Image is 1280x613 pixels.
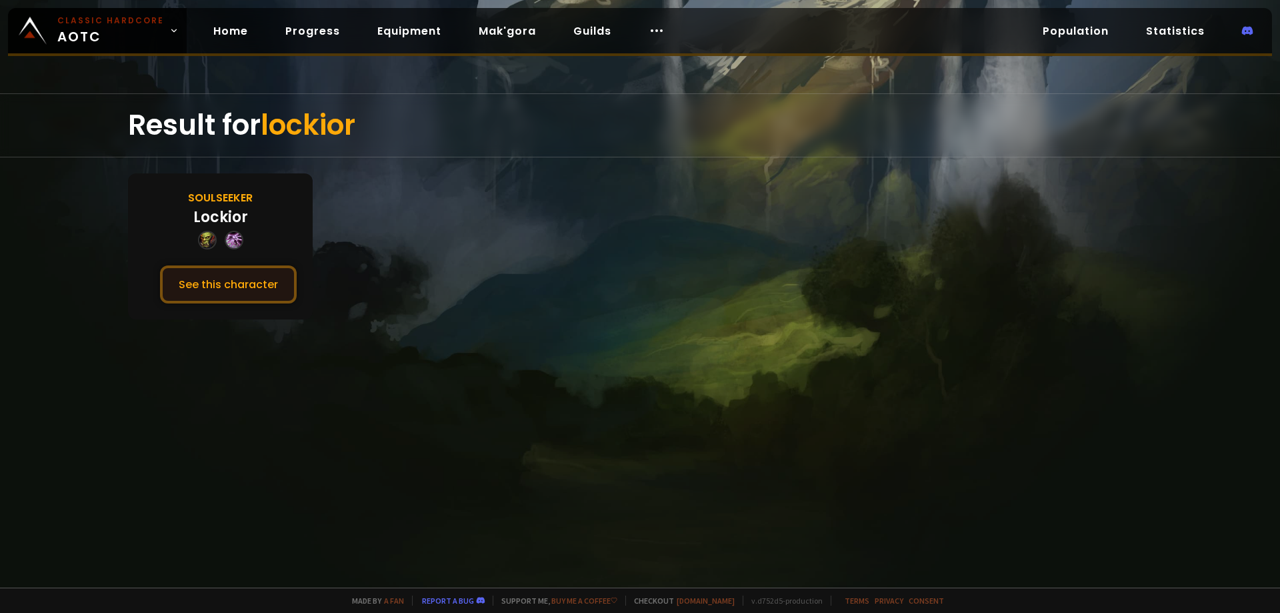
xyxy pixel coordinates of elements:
span: v. d752d5 - production [743,596,823,606]
a: a fan [384,596,404,606]
span: lockior [261,105,355,145]
a: Guilds [563,17,622,45]
a: Terms [845,596,869,606]
a: Population [1032,17,1119,45]
a: [DOMAIN_NAME] [677,596,735,606]
div: Soulseeker [188,189,253,206]
a: Progress [275,17,351,45]
a: Classic HardcoreAOTC [8,8,187,53]
a: Buy me a coffee [551,596,617,606]
a: Privacy [875,596,903,606]
span: Checkout [625,596,735,606]
a: Statistics [1135,17,1215,45]
a: Home [203,17,259,45]
a: Equipment [367,17,452,45]
a: Report a bug [422,596,474,606]
div: Result for [128,94,1152,157]
span: Support me, [493,596,617,606]
small: Classic Hardcore [57,15,164,27]
span: Made by [344,596,404,606]
span: AOTC [57,15,164,47]
div: Lockior [193,206,248,228]
a: Consent [909,596,944,606]
a: Mak'gora [468,17,547,45]
button: See this character [160,265,297,303]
